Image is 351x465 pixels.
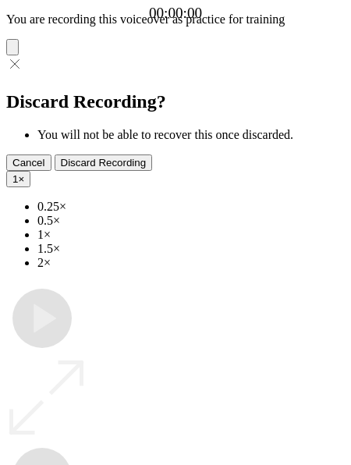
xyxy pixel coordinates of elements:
li: 1× [37,228,345,242]
li: 0.25× [37,200,345,214]
button: Cancel [6,154,51,171]
li: You will not be able to recover this once discarded. [37,128,345,142]
li: 0.5× [37,214,345,228]
li: 2× [37,256,345,270]
h2: Discard Recording? [6,91,345,112]
a: 00:00:00 [149,5,202,22]
span: 1 [12,173,18,185]
button: Discard Recording [55,154,153,171]
p: You are recording this voiceover as practice for training [6,12,345,27]
li: 1.5× [37,242,345,256]
button: 1× [6,171,30,187]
